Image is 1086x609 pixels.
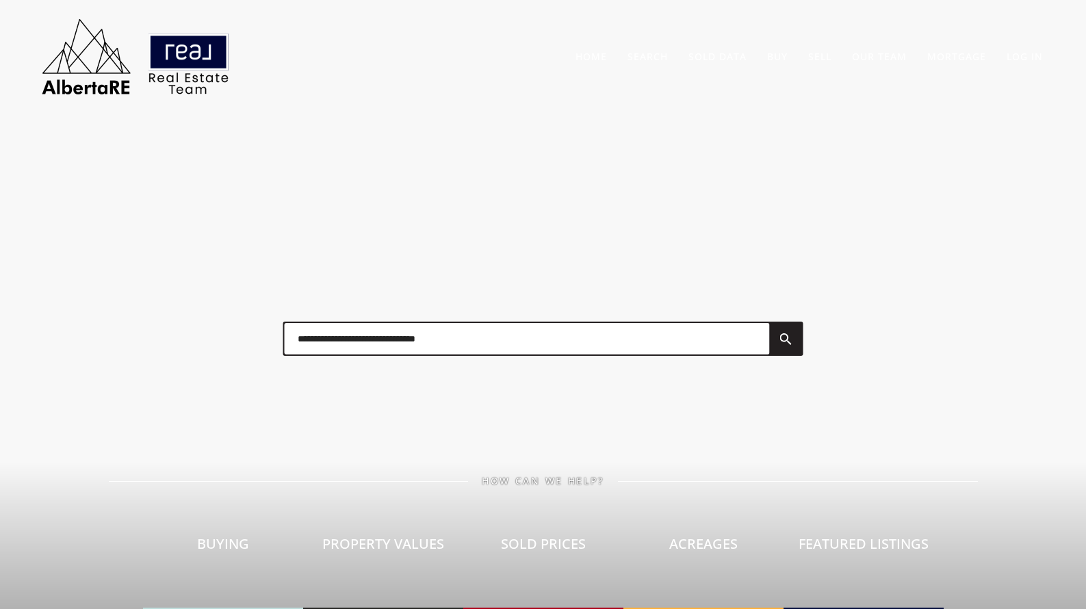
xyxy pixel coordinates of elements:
a: Buy [767,50,788,63]
span: Acreages [669,534,738,553]
span: Featured Listings [799,534,929,553]
a: Sold Prices [463,487,623,609]
a: Search [628,50,668,63]
a: Sold Data [688,50,747,63]
a: Buying [143,487,303,609]
a: Log In [1007,50,1043,63]
a: Our Team [852,50,907,63]
a: Mortgage [927,50,986,63]
a: Acreages [623,487,784,609]
a: Featured Listings [784,487,944,609]
span: Property Values [322,534,444,553]
span: Sold Prices [501,534,586,553]
span: Buying [197,534,249,553]
a: Sell [808,50,831,63]
a: Property Values [303,487,463,609]
a: Home [576,50,607,63]
img: AlbertaRE Real Estate Team | Real Broker [33,14,238,99]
